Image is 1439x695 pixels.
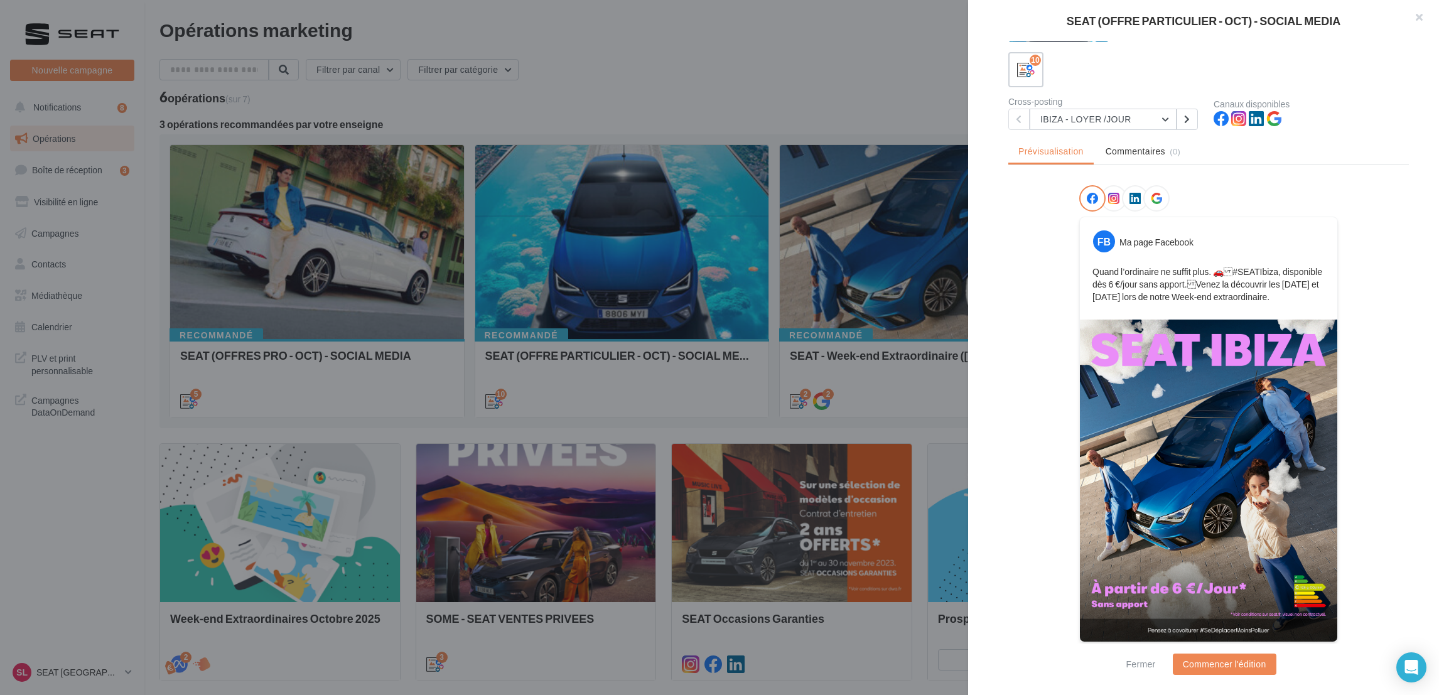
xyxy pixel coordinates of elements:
[1093,230,1115,252] div: FB
[1008,97,1204,106] div: Cross-posting
[988,15,1419,26] div: SEAT (OFFRE PARTICULIER - OCT) - SOCIAL MEDIA
[1396,652,1426,682] div: Open Intercom Messenger
[1119,236,1194,249] div: Ma page Facebook
[1214,100,1409,109] div: Canaux disponibles
[1106,145,1165,158] span: Commentaires
[1170,146,1180,156] span: (0)
[1173,654,1276,675] button: Commencer l'édition
[1121,657,1160,672] button: Fermer
[1092,266,1325,303] p: Quand l’ordinaire ne suffit plus. 🚗 #SEATIbiza, disponible dès 6 €/jour sans apport. Venez la déc...
[1030,109,1177,130] button: IBIZA - LOYER /JOUR
[1079,642,1338,659] div: La prévisualisation est non-contractuelle
[1030,55,1041,66] div: 10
